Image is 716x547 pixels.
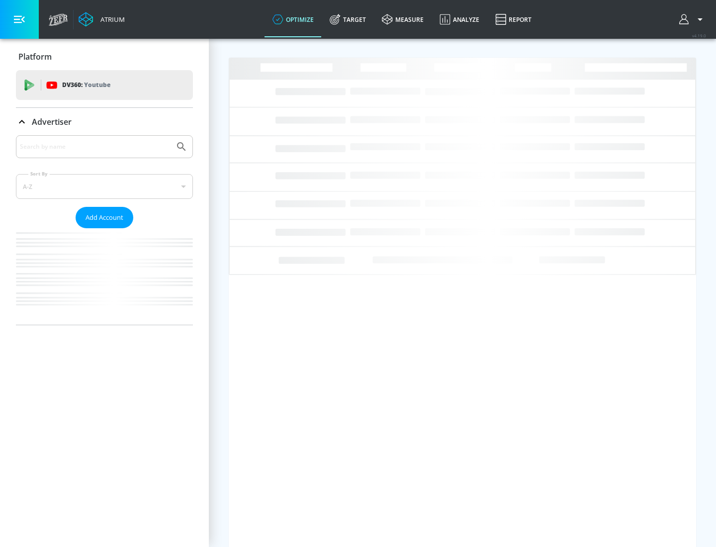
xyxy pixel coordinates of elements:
div: Advertiser [16,135,193,325]
a: optimize [265,1,322,37]
div: A-Z [16,174,193,199]
p: Advertiser [32,116,72,127]
p: Platform [18,51,52,62]
a: measure [374,1,432,37]
div: DV360: Youtube [16,70,193,100]
p: DV360: [62,80,110,91]
div: Atrium [96,15,125,24]
nav: list of Advertiser [16,228,193,325]
a: Report [487,1,539,37]
div: Advertiser [16,108,193,136]
a: Analyze [432,1,487,37]
a: Atrium [79,12,125,27]
input: Search by name [20,140,171,153]
div: Platform [16,43,193,71]
a: Target [322,1,374,37]
span: Add Account [86,212,123,223]
span: v 4.19.0 [692,33,706,38]
p: Youtube [84,80,110,90]
button: Add Account [76,207,133,228]
label: Sort By [28,171,50,177]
